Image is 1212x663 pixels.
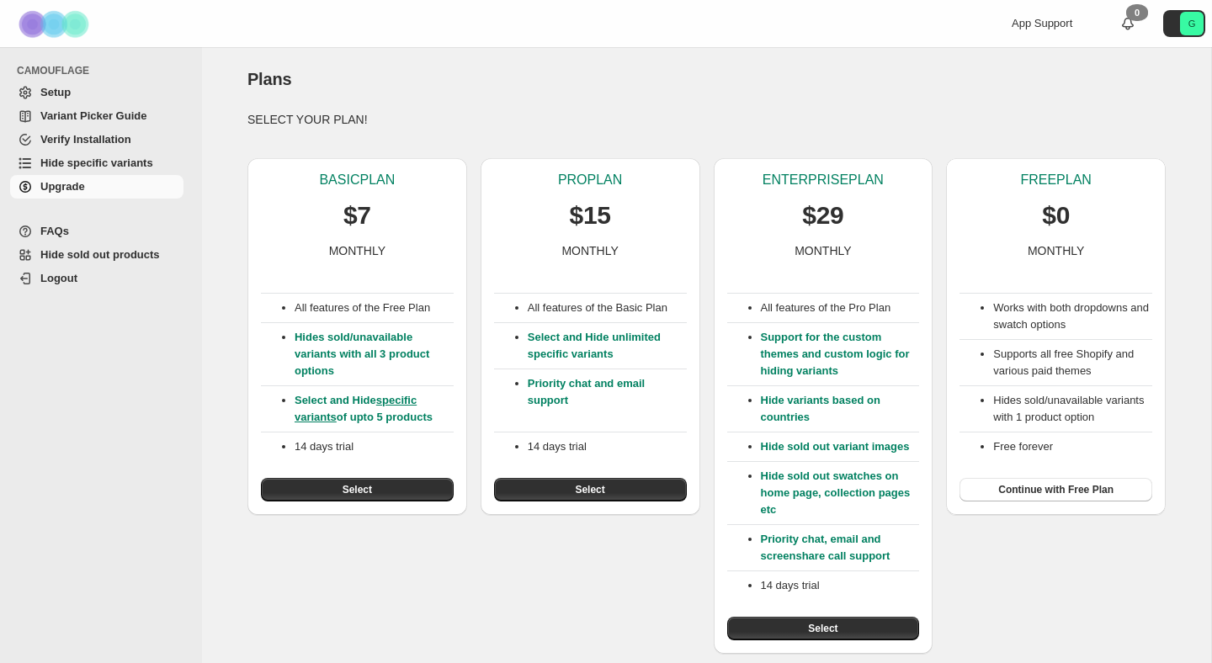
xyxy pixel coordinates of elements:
[343,483,372,496] span: Select
[13,1,98,47] img: Camouflage
[1042,199,1070,232] p: $0
[761,392,920,426] p: Hide variants based on countries
[247,111,1166,128] p: SELECT YOUR PLAN!
[10,267,183,290] a: Logout
[40,86,71,98] span: Setup
[40,133,131,146] span: Verify Installation
[1126,4,1148,21] div: 0
[40,272,77,284] span: Logout
[727,617,920,640] button: Select
[10,220,183,243] a: FAQs
[795,242,851,259] p: MONTHLY
[494,478,687,501] button: Select
[993,392,1152,426] li: Hides sold/unavailable variants with 1 product option
[761,329,920,379] p: Support for the custom themes and custom logic for hiding variants
[528,438,687,455] p: 14 days trial
[319,172,395,188] p: BASIC PLAN
[528,300,687,316] p: All features of the Basic Plan
[295,300,454,316] p: All features of the Free Plan
[343,199,371,232] p: $7
[1188,19,1196,29] text: G
[1180,12,1204,35] span: Avatar with initials G
[761,531,920,565] p: Priority chat, email and screenshare call support
[998,483,1114,496] span: Continue with Free Plan
[10,151,183,175] a: Hide specific variants
[561,242,618,259] p: MONTHLY
[1163,10,1205,37] button: Avatar with initials G
[808,622,837,635] span: Select
[17,64,190,77] span: CAMOUFLAGE
[247,70,291,88] span: Plans
[558,172,622,188] p: PRO PLAN
[1020,172,1091,188] p: FREE PLAN
[761,577,920,594] p: 14 days trial
[295,329,454,379] p: Hides sold/unavailable variants with all 3 product options
[295,392,454,426] p: Select and Hide of upto 5 products
[40,248,160,261] span: Hide sold out products
[40,225,69,237] span: FAQs
[993,438,1152,455] li: Free forever
[295,438,454,455] p: 14 days trial
[1028,242,1084,259] p: MONTHLY
[329,242,385,259] p: MONTHLY
[10,243,183,267] a: Hide sold out products
[1012,17,1072,29] span: App Support
[40,109,146,122] span: Variant Picker Guide
[10,128,183,151] a: Verify Installation
[993,346,1152,379] li: Supports all free Shopify and various paid themes
[10,81,183,104] a: Setup
[802,199,843,232] p: $29
[528,375,687,426] p: Priority chat and email support
[1119,15,1136,32] a: 0
[761,438,920,455] p: Hide sold out variant images
[761,300,920,316] p: All features of the Pro Plan
[575,483,604,496] span: Select
[993,300,1152,333] li: Works with both dropdowns and swatch options
[570,199,611,232] p: $15
[261,478,454,501] button: Select
[959,478,1152,501] button: Continue with Free Plan
[40,156,153,169] span: Hide specific variants
[10,104,183,128] a: Variant Picker Guide
[763,172,884,188] p: ENTERPRISE PLAN
[10,175,183,199] a: Upgrade
[40,180,85,193] span: Upgrade
[761,468,920,518] p: Hide sold out swatches on home page, collection pages etc
[528,329,687,363] p: Select and Hide unlimited specific variants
